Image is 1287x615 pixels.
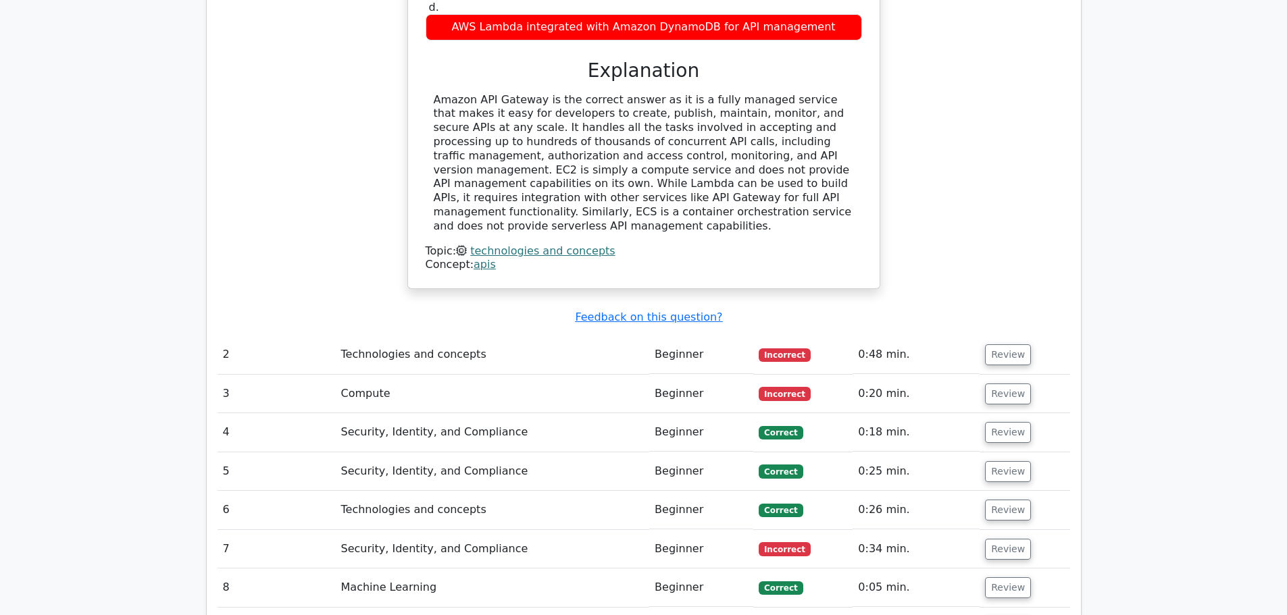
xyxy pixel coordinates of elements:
button: Review [985,577,1031,598]
button: Review [985,422,1031,443]
td: 6 [218,491,336,529]
a: technologies and concepts [470,244,615,257]
td: Security, Identity, and Compliance [336,413,650,452]
td: 0:26 min. [853,491,980,529]
span: Correct [759,581,803,595]
td: Beginner [649,491,753,529]
span: Incorrect [759,542,811,556]
td: Beginner [649,375,753,413]
td: 3 [218,375,336,413]
div: Amazon API Gateway is the correct answer as it is a fully managed service that makes it easy for ... [434,93,854,234]
button: Review [985,344,1031,365]
div: Concept: [426,258,862,272]
td: 0:34 min. [853,530,980,568]
td: Beginner [649,413,753,452]
div: AWS Lambda integrated with Amazon DynamoDB for API management [426,14,862,41]
td: 8 [218,568,336,607]
td: Beginner [649,568,753,607]
button: Review [985,539,1031,560]
td: 0:05 min. [853,568,980,607]
td: Beginner [649,530,753,568]
td: Security, Identity, and Compliance [336,530,650,568]
h3: Explanation [434,59,854,82]
span: d. [429,1,439,14]
td: Machine Learning [336,568,650,607]
span: Incorrect [759,387,811,400]
td: Technologies and concepts [336,491,650,529]
a: apis [474,258,496,271]
span: Correct [759,464,803,478]
td: Beginner [649,452,753,491]
span: Incorrect [759,348,811,362]
td: 5 [218,452,336,491]
td: 4 [218,413,336,452]
td: Security, Identity, and Compliance [336,452,650,491]
button: Review [985,383,1031,404]
td: Technologies and concepts [336,336,650,374]
td: Beginner [649,336,753,374]
a: Feedback on this question? [575,311,722,323]
button: Review [985,500,1031,520]
button: Review [985,461,1031,482]
span: Correct [759,504,803,517]
td: 0:25 min. [853,452,980,491]
td: 0:20 min. [853,375,980,413]
td: 0:18 min. [853,413,980,452]
td: 2 [218,336,336,374]
td: Compute [336,375,650,413]
td: 7 [218,530,336,568]
td: 0:48 min. [853,336,980,374]
div: Topic: [426,244,862,259]
span: Correct [759,426,803,439]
